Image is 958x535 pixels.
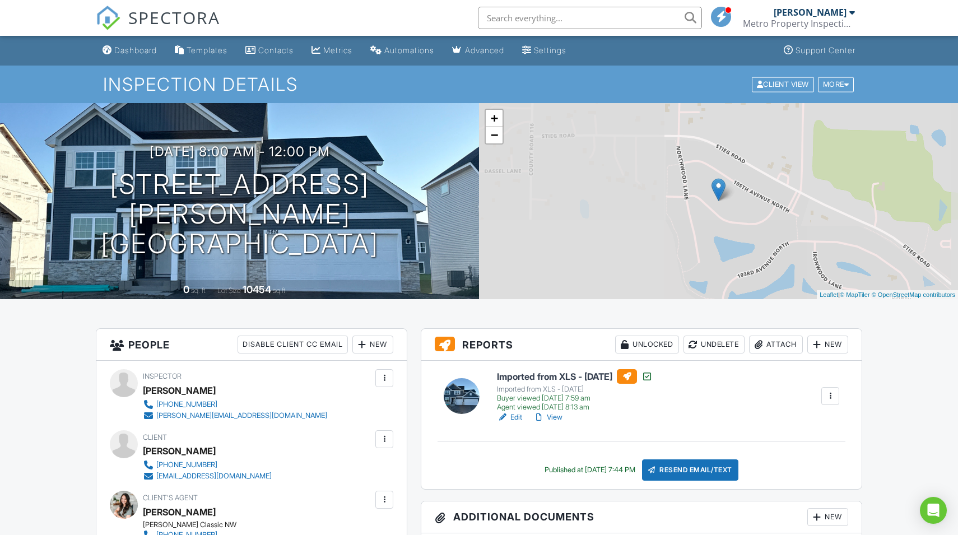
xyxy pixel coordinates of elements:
[96,6,120,30] img: The Best Home Inspection Software - Spectora
[796,45,855,55] div: Support Center
[143,382,216,399] div: [PERSON_NAME]
[323,45,352,55] div: Metrics
[170,40,232,61] a: Templates
[497,385,653,394] div: Imported from XLS - [DATE]
[751,80,817,88] a: Client View
[774,7,847,18] div: [PERSON_NAME]
[143,443,216,459] div: [PERSON_NAME]
[156,400,217,409] div: [PHONE_NUMBER]
[534,45,566,55] div: Settings
[840,291,870,298] a: © MapTiler
[103,75,855,94] h1: Inspection Details
[807,508,848,526] div: New
[143,399,327,410] a: [PHONE_NUMBER]
[96,329,407,361] h3: People
[497,369,653,384] h6: Imported from XLS - [DATE]
[238,336,348,353] div: Disable Client CC Email
[818,77,854,92] div: More
[183,283,189,295] div: 0
[421,501,862,533] h3: Additional Documents
[150,144,330,159] h3: [DATE] 8:00 am - 12:00 pm
[156,472,272,481] div: [EMAIL_ADDRESS][DOMAIN_NAME]
[156,411,327,420] div: [PERSON_NAME][EMAIL_ADDRESS][DOMAIN_NAME]
[143,520,281,529] div: [PERSON_NAME] Classic NW
[920,497,947,524] div: Open Intercom Messenger
[191,286,207,295] span: sq. ft.
[307,40,357,61] a: Metrics
[817,290,958,300] div: |
[98,40,161,61] a: Dashboard
[96,15,220,39] a: SPECTORA
[187,45,227,55] div: Templates
[465,45,504,55] div: Advanced
[497,369,653,412] a: Imported from XLS - [DATE] Imported from XLS - [DATE] Buyer viewed [DATE] 7:59 am Agent viewed [D...
[258,45,294,55] div: Contacts
[683,336,745,353] div: Undelete
[143,410,327,421] a: [PERSON_NAME][EMAIL_ADDRESS][DOMAIN_NAME]
[752,77,814,92] div: Client View
[384,45,434,55] div: Automations
[533,412,562,423] a: View
[143,459,272,471] a: [PHONE_NUMBER]
[241,40,298,61] a: Contacts
[217,286,241,295] span: Lot Size
[366,40,439,61] a: Automations (Basic)
[352,336,393,353] div: New
[143,433,167,441] span: Client
[872,291,955,298] a: © OpenStreetMap contributors
[497,403,653,412] div: Agent viewed [DATE] 8:13 am
[749,336,803,353] div: Attach
[518,40,571,61] a: Settings
[421,329,862,361] h3: Reports
[143,471,272,482] a: [EMAIL_ADDRESS][DOMAIN_NAME]
[18,170,461,258] h1: [STREET_ADDRESS] [PERSON_NAME][GEOGRAPHIC_DATA]
[743,18,855,29] div: Metro Property Inspections, LLC
[642,459,738,481] div: Resend Email/Text
[143,494,198,502] span: Client's Agent
[156,460,217,469] div: [PHONE_NUMBER]
[143,504,216,520] a: [PERSON_NAME]
[545,466,635,474] div: Published at [DATE] 7:44 PM
[273,286,287,295] span: sq.ft.
[478,7,702,29] input: Search everything...
[497,412,522,423] a: Edit
[615,336,679,353] div: Unlocked
[128,6,220,29] span: SPECTORA
[243,283,271,295] div: 10454
[143,372,182,380] span: Inspector
[779,40,860,61] a: Support Center
[448,40,509,61] a: Advanced
[486,127,503,143] a: Zoom out
[486,110,503,127] a: Zoom in
[114,45,157,55] div: Dashboard
[820,291,838,298] a: Leaflet
[497,394,653,403] div: Buyer viewed [DATE] 7:59 am
[807,336,848,353] div: New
